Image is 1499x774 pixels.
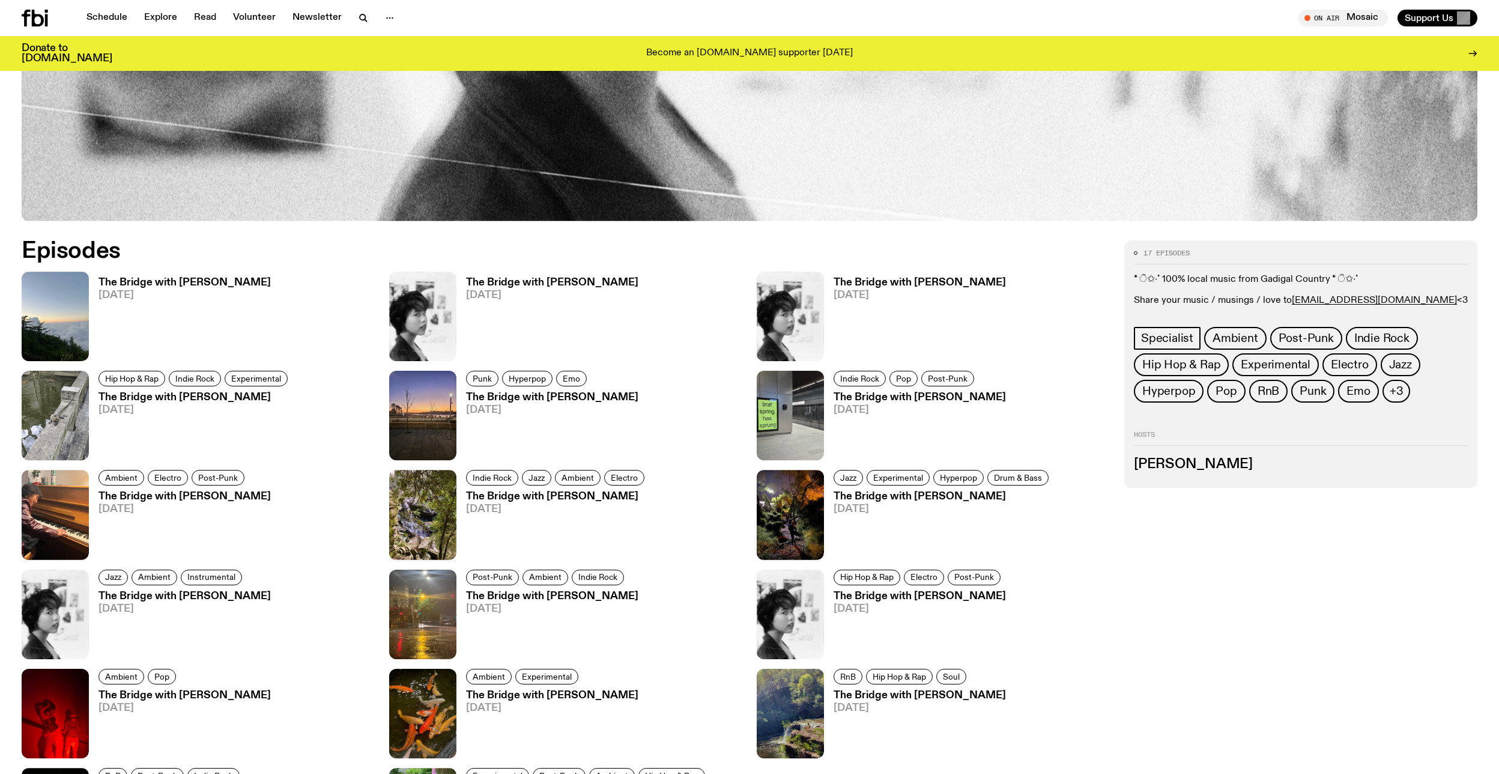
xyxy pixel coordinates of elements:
a: Emo [1338,380,1378,403]
span: [DATE] [98,604,271,614]
a: The Bridge with [PERSON_NAME][DATE] [824,392,1006,460]
a: Experimental [867,470,930,486]
a: Pop [1207,380,1245,403]
a: Post-Punk [1270,327,1342,350]
h2: Episodes [22,240,987,262]
span: Jazz [105,573,121,582]
h3: The Bridge with [PERSON_NAME] [466,492,648,502]
a: The Bridge with [PERSON_NAME][DATE] [456,690,638,758]
h3: The Bridge with [PERSON_NAME] [834,591,1006,602]
span: [DATE] [834,604,1006,614]
a: The Bridge with [PERSON_NAME][DATE] [824,278,1006,361]
span: [DATE] [834,290,1006,300]
h3: The Bridge with [PERSON_NAME] [98,492,271,502]
span: [DATE] [834,703,1006,713]
a: Post-Punk [948,570,1001,585]
span: Support Us [1405,13,1453,23]
span: Indie Rock [578,573,617,582]
a: Ambient [98,470,144,486]
span: Pop [896,374,911,383]
h3: The Bridge with [PERSON_NAME] [466,392,638,403]
a: Hip Hop & Rap [834,570,900,585]
span: Experimental [522,672,572,681]
a: Hip Hop & Rap [866,669,933,684]
span: Pop [154,672,169,681]
a: Post-Punk [466,570,519,585]
a: Electro [1322,353,1377,376]
p: * ੈ✩‧˚ 100% local music from Gadigal Country * ੈ✩‧˚ [1134,274,1468,285]
span: Emo [1346,385,1370,398]
span: Hip Hop & Rap [840,573,894,582]
span: Indie Rock [473,474,512,483]
a: Jazz [98,570,128,585]
a: Emo [556,371,587,386]
span: Ambient [105,672,138,681]
a: The Bridge with [PERSON_NAME][DATE] [824,492,1052,559]
a: Jazz [522,470,551,486]
span: Instrumental [187,573,235,582]
a: Ambient [98,669,144,684]
span: Hip Hop & Rap [873,672,926,681]
a: The Bridge with [PERSON_NAME][DATE] [89,690,271,758]
a: The Bridge with [PERSON_NAME][DATE] [456,492,648,559]
a: Experimental [1232,353,1319,376]
span: Soul [943,672,960,681]
span: Jazz [840,474,856,483]
a: The Bridge with [PERSON_NAME][DATE] [456,591,638,659]
a: Ambient [466,669,512,684]
a: The Bridge with [PERSON_NAME][DATE] [456,392,638,460]
a: Ambient [555,470,601,486]
span: Experimental [1241,358,1310,371]
span: Jazz [528,474,545,483]
span: [DATE] [98,405,291,415]
span: [DATE] [466,504,648,514]
a: The Bridge with [PERSON_NAME][DATE] [89,591,271,659]
a: Schedule [79,10,135,26]
a: Post-Punk [921,371,974,386]
a: Indie Rock [1346,327,1418,350]
a: Electro [904,570,944,585]
a: RnB [834,669,862,684]
span: [DATE] [98,703,271,713]
span: Ambient [562,474,594,483]
span: [DATE] [98,290,271,300]
button: +3 [1382,380,1411,403]
span: Hyperpop [509,374,546,383]
a: The Bridge with [PERSON_NAME][DATE] [89,278,271,361]
span: Jazz [1389,358,1412,371]
span: [DATE] [466,703,638,713]
h3: Donate to [DOMAIN_NAME] [22,43,112,64]
h3: The Bridge with [PERSON_NAME] [466,278,638,288]
a: Electro [604,470,644,486]
a: Specialist [1134,327,1201,350]
h3: The Bridge with [PERSON_NAME] [98,591,271,602]
button: On AirMosaic [1298,10,1388,26]
span: Ambient [105,474,138,483]
a: Post-Punk [192,470,244,486]
span: RnB [1258,385,1279,398]
a: Electro [148,470,188,486]
a: Jazz [834,470,863,486]
span: Pop [1216,385,1237,398]
span: Electro [1331,358,1369,371]
h3: The Bridge with [PERSON_NAME] [834,278,1006,288]
a: Punk [1291,380,1334,403]
span: Punk [473,374,492,383]
span: Hyperpop [1142,385,1195,398]
span: Indie Rock [840,374,879,383]
a: Ambient [522,570,568,585]
span: Post-Punk [473,573,512,582]
a: Indie Rock [169,371,221,386]
span: Ambient [473,672,505,681]
a: Volunteer [226,10,283,26]
a: Pop [889,371,918,386]
span: Indie Rock [1354,332,1410,345]
span: Ambient [1213,332,1258,345]
p: Share your music / musings / love to <3 [1134,295,1468,306]
span: +3 [1390,385,1404,398]
h2: Hosts [1134,431,1468,446]
span: 17 episodes [1143,250,1190,257]
span: [DATE] [834,504,1052,514]
a: Indie Rock [834,371,886,386]
a: Hyperpop [933,470,984,486]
